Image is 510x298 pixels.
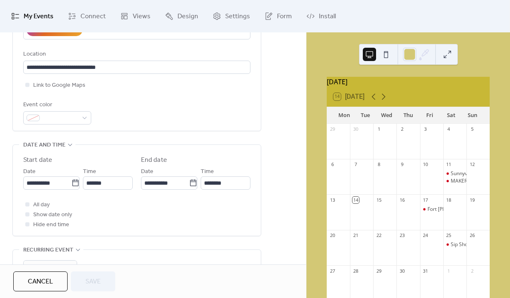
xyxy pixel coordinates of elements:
div: 17 [423,197,429,203]
div: 8 [376,161,382,168]
div: 5 [469,126,475,132]
div: [DATE] [327,77,490,87]
button: AI Assistant [27,24,83,36]
div: 13 [329,197,335,203]
div: 11 [446,161,452,168]
span: Time [201,167,214,177]
span: Install [319,10,336,23]
div: Sun [461,107,483,124]
span: Show date only [33,210,72,220]
div: Event color [23,100,90,110]
a: Views [114,3,157,29]
div: Sip Shop Eat - Cityline Sunnyvale [443,241,466,248]
div: AI Assistant [42,25,77,35]
div: Mon [333,107,355,124]
div: 2 [469,268,475,274]
span: All day [33,200,50,210]
span: Time [83,167,96,177]
div: 6 [329,161,335,168]
div: 16 [399,197,405,203]
a: Install [300,3,342,29]
div: Fort Mason Night Market (SF) [420,206,443,213]
div: 24 [423,232,429,239]
div: 23 [399,232,405,239]
a: Form [258,3,298,29]
div: 1 [446,268,452,274]
span: Connect [80,10,106,23]
div: 1 [376,126,382,132]
div: 7 [352,161,359,168]
a: My Events [5,3,60,29]
div: 29 [376,268,382,274]
div: 3 [423,126,429,132]
div: 29 [329,126,335,132]
a: Settings [206,3,256,29]
span: Link to Google Maps [33,81,85,90]
div: 10 [423,161,429,168]
div: 30 [352,126,359,132]
div: 12 [469,161,475,168]
div: 30 [399,268,405,274]
button: Cancel [13,271,68,291]
span: Do not repeat [27,261,62,273]
div: 18 [446,197,452,203]
span: Views [133,10,151,23]
div: 14 [352,197,359,203]
div: 25 [446,232,452,239]
span: Date [23,167,36,177]
div: Location [23,49,249,59]
div: 20 [329,232,335,239]
div: MAKERS MARKET - Santana Row (San Jose) [443,178,466,185]
span: Hide end time [33,220,69,230]
span: Design [177,10,198,23]
a: Design [159,3,204,29]
div: 31 [423,268,429,274]
div: 15 [376,197,382,203]
div: Fri [419,107,440,124]
div: 27 [329,268,335,274]
div: 28 [352,268,359,274]
div: End date [141,155,167,165]
div: 4 [446,126,452,132]
div: Sunnyvale Mid-Autumn Festival [443,170,466,177]
div: Tue [355,107,376,124]
div: Thu [398,107,419,124]
span: Settings [225,10,250,23]
a: Connect [62,3,112,29]
span: Recurring event [23,245,73,255]
div: Sat [440,107,462,124]
span: Date and time [23,140,66,150]
div: 21 [352,232,359,239]
span: Form [277,10,292,23]
span: My Events [24,10,53,23]
div: 19 [469,197,475,203]
div: Start date [23,155,52,165]
div: 2 [399,126,405,132]
span: Date [141,167,153,177]
div: 26 [469,232,475,239]
div: Wed [376,107,398,124]
span: Cancel [28,277,53,287]
div: 22 [376,232,382,239]
div: 9 [399,161,405,168]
